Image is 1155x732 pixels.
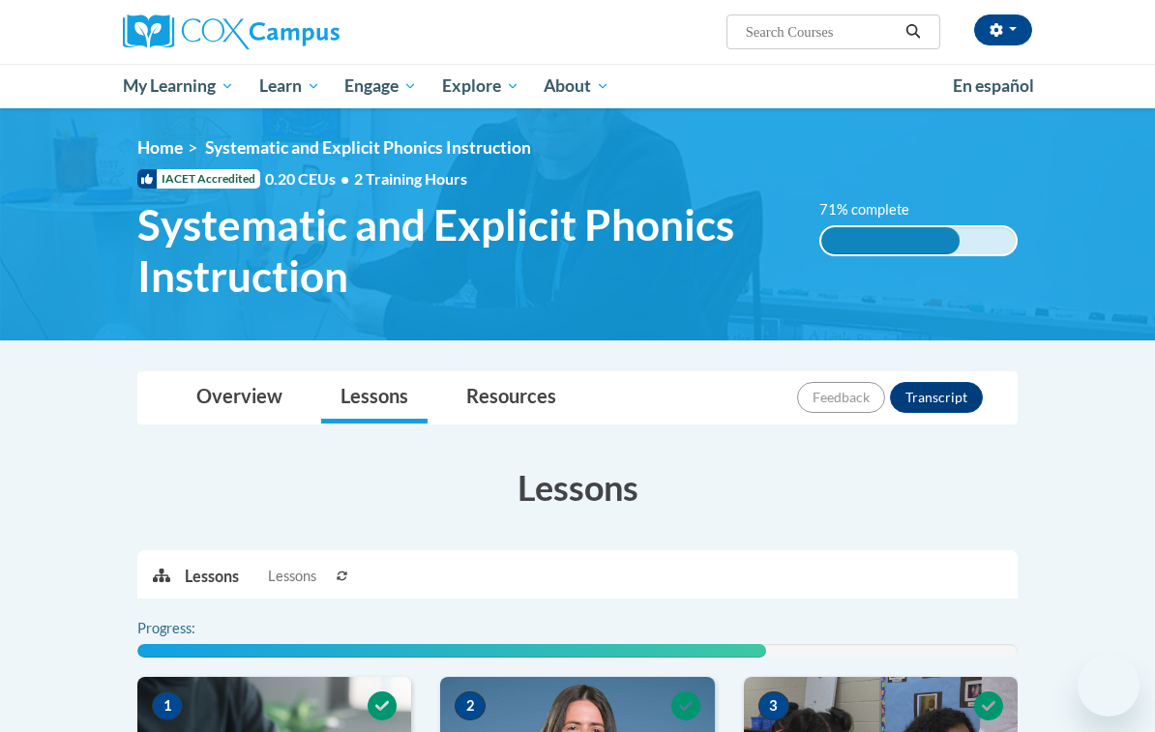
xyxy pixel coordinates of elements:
[332,64,429,108] a: Engage
[354,169,467,188] span: 2 Training Hours
[205,137,531,158] span: Systematic and Explicit Phonics Instruction
[544,74,609,98] span: About
[137,463,1018,512] h3: Lessons
[341,169,349,188] span: •
[447,372,576,424] a: Resources
[974,15,1032,45] button: Account Settings
[940,66,1047,106] a: En español
[259,74,320,98] span: Learn
[185,566,239,587] p: Lessons
[265,168,354,190] span: 0.20 CEUs
[953,75,1034,96] span: En español
[344,74,417,98] span: Engage
[137,169,260,189] span: IACET Accredited
[152,691,183,720] span: 1
[247,64,333,108] a: Learn
[321,372,428,424] a: Lessons
[899,20,928,44] button: Search
[108,64,1047,108] div: Main menu
[268,566,316,587] span: Lessons
[137,137,183,158] a: Home
[177,372,302,424] a: Overview
[123,74,234,98] span: My Learning
[110,64,247,108] a: My Learning
[797,382,885,413] button: Feedback
[137,199,790,302] span: Systematic and Explicit Phonics Instruction
[123,15,406,49] a: Cox Campus
[455,691,486,720] span: 2
[442,74,519,98] span: Explore
[137,618,249,639] label: Progress:
[429,64,532,108] a: Explore
[890,382,983,413] button: Transcript
[758,691,789,720] span: 3
[123,15,340,49] img: Cox Campus
[819,199,931,220] label: 71% complete
[821,227,960,254] div: 71% complete
[1078,655,1140,717] iframe: Button to launch messaging window
[532,64,623,108] a: About
[744,20,899,44] input: Search Courses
